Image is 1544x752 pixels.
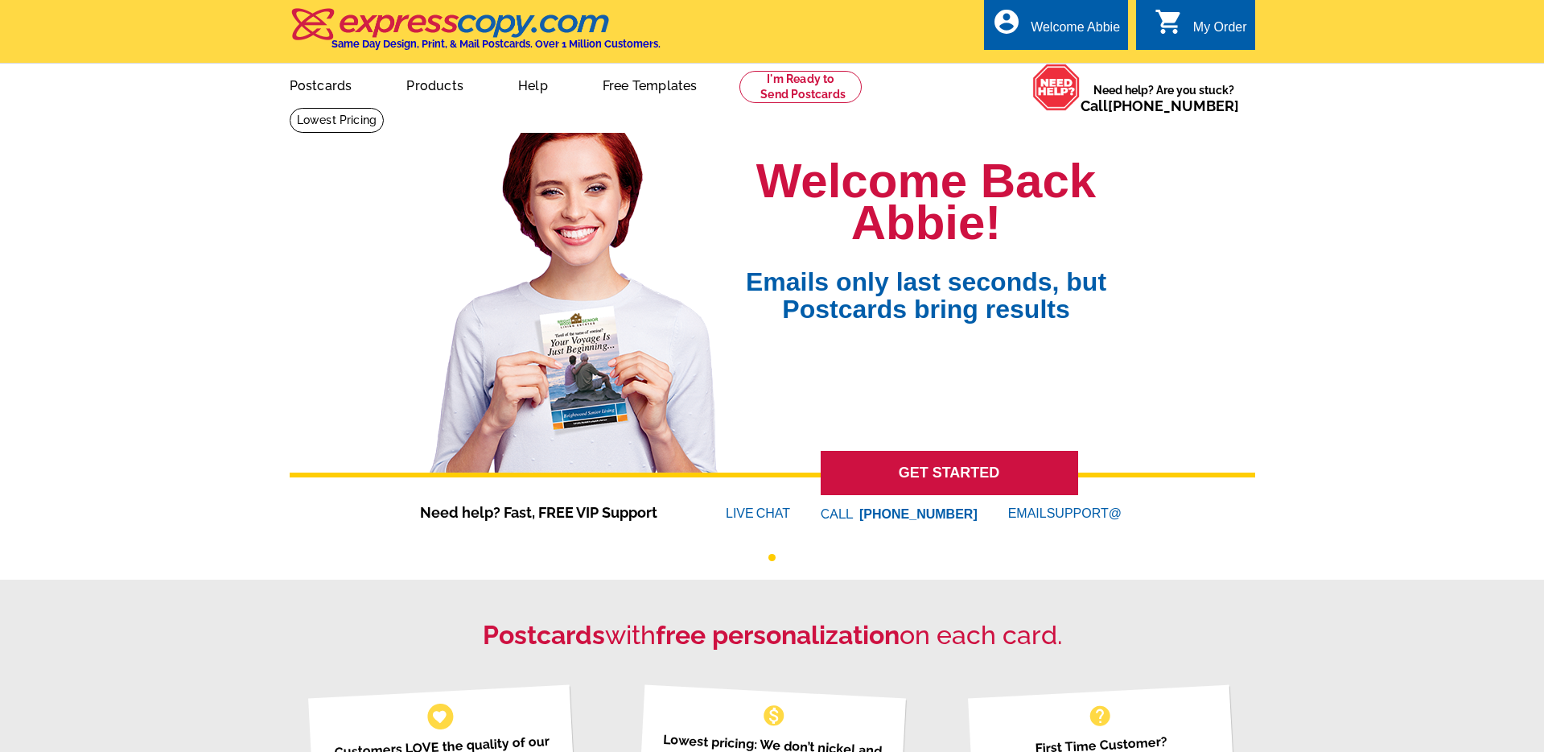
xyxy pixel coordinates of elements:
[381,65,489,103] a: Products
[821,451,1078,495] a: GET STARTED
[992,7,1021,36] i: account_circle
[1047,504,1124,523] font: SUPPORT@
[768,554,776,561] button: 1 of 1
[726,504,756,523] font: LIVE
[492,65,574,103] a: Help
[483,620,605,650] strong: Postcards
[290,19,661,50] a: Same Day Design, Print, & Mail Postcards. Over 1 Million Customers.
[264,65,378,103] a: Postcards
[290,620,1255,651] h2: with on each card.
[1193,20,1247,43] div: My Order
[431,708,448,725] span: favorite
[331,38,661,50] h4: Same Day Design, Print, & Mail Postcards. Over 1 Million Customers.
[420,120,728,473] img: welcome-back-logged-in.png
[656,620,900,650] strong: free personalization
[1108,97,1239,114] a: [PHONE_NUMBER]
[1081,82,1247,114] span: Need help? Are you stuck?
[577,65,723,103] a: Free Templates
[1031,20,1120,43] div: Welcome Abbie
[761,703,787,729] span: monetization_on
[728,160,1124,244] h1: Welcome Back Abbie!
[1155,7,1184,36] i: shopping_cart
[728,244,1124,323] span: Emails only last seconds, but Postcards bring results
[1081,97,1239,114] span: Call
[1155,18,1247,38] a: shopping_cart My Order
[420,502,677,523] span: Need help? Fast, FREE VIP Support
[1032,64,1081,111] img: help
[1087,703,1113,729] span: help
[726,506,790,520] a: LIVECHAT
